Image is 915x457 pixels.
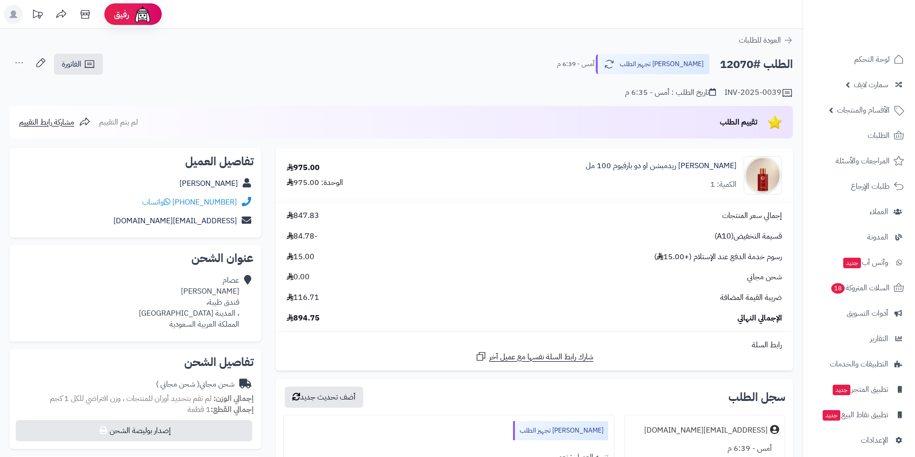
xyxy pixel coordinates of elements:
span: رفيق [114,9,129,20]
small: 1 قطعة [188,404,254,415]
a: العودة للطلبات [739,34,793,46]
span: 18 [831,283,845,294]
div: الكمية: 1 [710,179,736,190]
a: وآتس آبجديد [809,251,909,274]
span: العملاء [870,205,888,218]
span: الأقسام والمنتجات [837,103,890,117]
a: واتساب [142,196,170,208]
button: [PERSON_NAME] تجهيز الطلب [596,54,710,74]
span: العودة للطلبات [739,34,781,46]
button: أضف تحديث جديد [285,387,363,408]
span: ضريبة القيمة المضافة [720,292,782,303]
a: التقارير [809,327,909,350]
a: تطبيق نقاط البيعجديد [809,403,909,426]
a: الطلبات [809,124,909,147]
span: لم تقم بتحديد أوزان للمنتجات ، وزن افتراضي للكل 1 كجم [50,393,212,404]
a: المراجعات والأسئلة [809,149,909,172]
h3: سجل الطلب [728,391,785,403]
a: [PERSON_NAME] ريدمبشن او دو بارفيوم 100 مل [586,160,736,171]
span: 847.83 [287,210,319,221]
span: 0.00 [287,272,310,283]
span: التقارير [870,332,888,345]
div: عصام [PERSON_NAME] فندق طيبة، ، المدينة [GEOGRAPHIC_DATA] المملكة العربية السعودية [139,275,239,330]
span: جديد [823,410,840,421]
span: لم يتم التقييم [99,116,138,128]
a: مشاركة رابط التقييم [19,116,90,128]
span: تطبيق نقاط البيع [822,408,888,422]
span: الإجمالي النهائي [737,313,782,324]
img: logo-2.png [850,27,906,47]
a: تطبيق المتجرجديد [809,378,909,401]
a: التطبيقات والخدمات [809,353,909,376]
span: أدوات التسويق [847,307,888,320]
div: تاريخ الطلب : أمس - 6:35 م [625,87,716,98]
span: -84.78 [287,231,317,242]
span: 894.75 [287,313,320,324]
span: الطلبات [868,129,890,142]
span: لوحة التحكم [854,53,890,66]
span: وآتس آب [842,256,888,269]
h2: تفاصيل الشحن [17,356,254,368]
div: شحن مجاني [156,379,234,390]
span: 15.00 [287,251,314,263]
span: سمارت لايف [854,78,888,91]
a: المدونة [809,226,909,249]
img: ai-face.png [133,5,152,24]
span: الإعدادات [861,434,888,447]
h2: عنوان الشحن [17,252,254,264]
div: 975.00 [287,162,320,173]
span: تطبيق المتجر [832,383,888,396]
div: [EMAIL_ADDRESS][DOMAIN_NAME] [644,425,768,436]
span: المدونة [867,230,888,244]
small: أمس - 6:39 م [557,59,594,69]
span: جديد [843,258,861,268]
span: شارك رابط السلة نفسها مع عميل آخر [489,352,593,363]
span: طلبات الإرجاع [851,180,890,193]
span: تقييم الطلب [720,116,758,128]
div: رابط السلة [279,340,789,351]
a: العملاء [809,200,909,223]
strong: إجمالي القطع: [211,404,254,415]
a: لوحة التحكم [809,48,909,71]
span: 116.71 [287,292,319,303]
span: قسيمة التخفيض(A10) [714,231,782,242]
div: [PERSON_NAME] تجهيز الطلب [513,421,608,440]
span: مشاركة رابط التقييم [19,116,74,128]
a: [PHONE_NUMBER] [172,196,237,208]
span: التطبيقات والخدمات [830,357,888,371]
span: رسوم خدمة الدفع عند الإستلام (+15.00 ) [654,251,782,263]
a: طلبات الإرجاع [809,175,909,198]
span: الفاتورة [62,58,81,70]
h2: تفاصيل العميل [17,156,254,167]
button: إصدار بوليصة الشحن [16,420,252,441]
div: الوحدة: 975.00 [287,177,343,188]
span: السلات المتروكة [830,281,890,295]
img: 1687361057-red-redemption-ojar-eau-de-parfum-90x90.jpg [744,156,781,194]
span: إجمالي سعر المنتجات [722,210,782,221]
a: [EMAIL_ADDRESS][DOMAIN_NAME] [113,215,237,227]
span: شحن مجاني [747,272,782,283]
a: شارك رابط السلة نفسها مع عميل آخر [475,351,593,363]
span: جديد [833,385,850,395]
a: تحديثات المنصة [25,5,49,26]
a: [PERSON_NAME] [179,178,238,189]
div: INV-2025-0039 [725,87,793,99]
a: الفاتورة [54,54,103,75]
span: المراجعات والأسئلة [836,154,890,168]
strong: إجمالي الوزن: [213,393,254,404]
span: ( شحن مجاني ) [156,378,200,390]
a: أدوات التسويق [809,302,909,325]
a: الإعدادات [809,429,909,452]
a: السلات المتروكة18 [809,276,909,299]
h2: الطلب #12070 [720,55,793,74]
